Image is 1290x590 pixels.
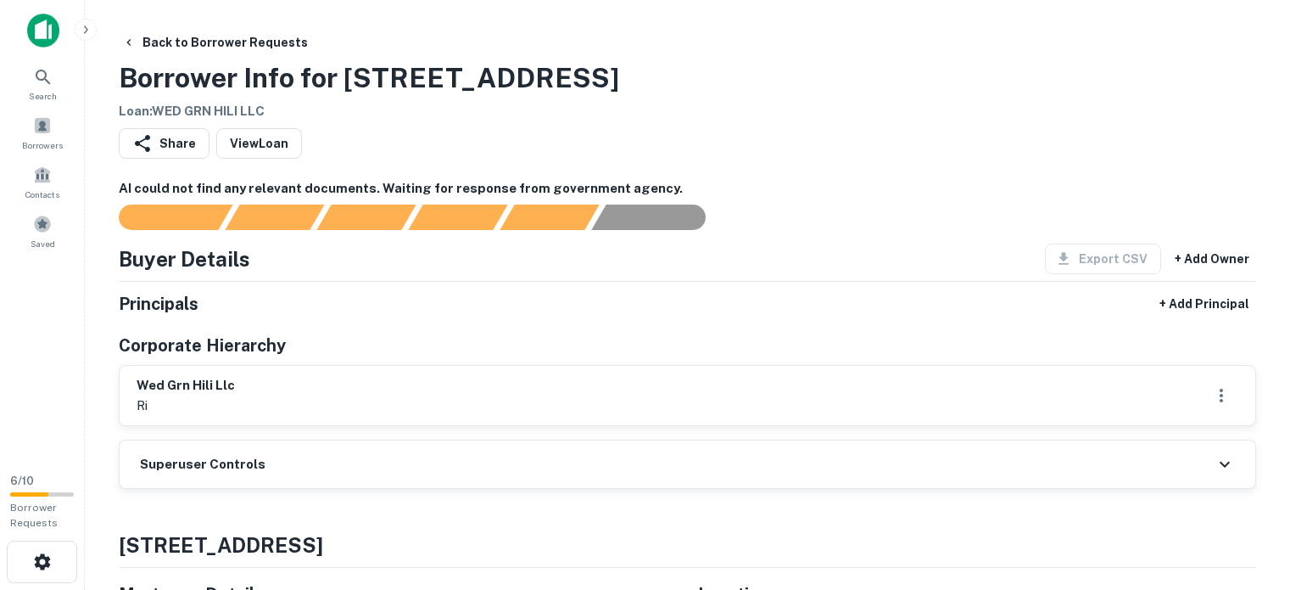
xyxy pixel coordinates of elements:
[1153,289,1256,319] button: + Add Principal
[119,333,286,358] h5: Corporate Hierarchy
[27,14,59,48] img: capitalize-icon.png
[22,138,63,152] span: Borrowers
[5,60,80,106] a: Search
[98,205,226,230] div: Sending borrower request to AI...
[592,205,726,230] div: AI fulfillment process complete.
[316,205,416,230] div: Documents found, AI parsing details...
[225,205,324,230] div: Your request is received and processing...
[119,244,250,274] h4: Buyer Details
[408,205,507,230] div: Principals found, AI now looking for contact information...
[119,291,198,317] h5: Principals
[137,376,235,396] h6: wed grn hili llc
[5,159,80,205] a: Contacts
[137,396,235,416] p: ri
[119,530,1256,560] h4: [STREET_ADDRESS]
[10,502,58,529] span: Borrower Requests
[119,128,209,159] button: Share
[119,102,619,121] h6: Loan : WED GRN HILI LLC
[5,208,80,254] a: Saved
[119,179,1256,199] h6: AI could not find any relevant documents. Waiting for response from government agency.
[500,205,599,230] div: Principals found, still searching for contact information. This may take time...
[31,237,55,250] span: Saved
[140,455,265,475] h6: Superuser Controls
[10,475,34,487] span: 6 / 10
[115,27,315,58] button: Back to Borrower Requests
[25,188,59,201] span: Contacts
[29,89,57,103] span: Search
[1168,244,1256,274] button: + Add Owner
[216,128,302,159] a: ViewLoan
[5,110,80,155] a: Borrowers
[119,58,619,98] h3: Borrower Info for [STREET_ADDRESS]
